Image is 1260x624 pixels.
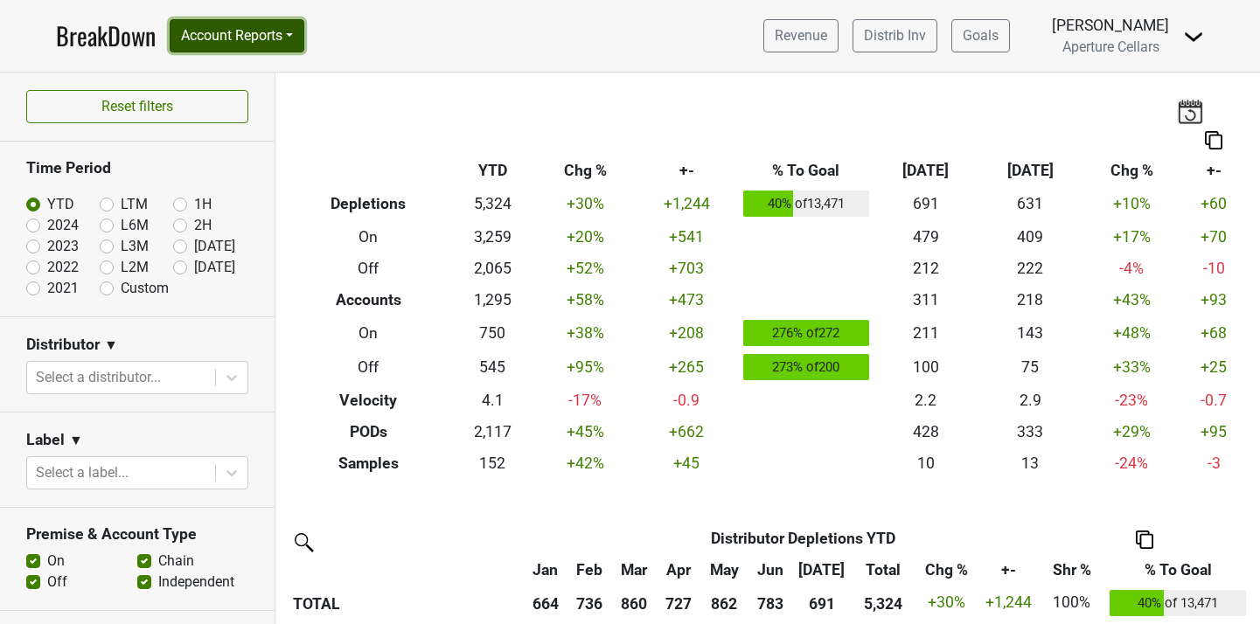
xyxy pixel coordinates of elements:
th: Jul: activate to sort column ascending [792,554,851,586]
td: 10 [874,447,978,479]
label: Independent [158,572,234,593]
td: +95 [1180,416,1247,447]
th: &nbsp;: activate to sort column ascending [289,554,524,586]
td: 409 [978,221,1083,253]
label: 2023 [47,236,79,257]
td: +10 % [1082,187,1180,222]
td: +20 % [536,221,634,253]
th: 862 [700,586,748,621]
td: -17 % [536,385,634,416]
th: % To Goal [739,156,874,187]
th: +-: activate to sort column ascending [979,554,1038,586]
label: [DATE] [194,257,235,278]
a: BreakDown [56,17,156,54]
td: 1,295 [449,284,537,315]
th: 664 [524,586,567,621]
button: Account Reports [170,19,304,52]
th: Chg % [1082,156,1180,187]
td: +208 [634,315,739,350]
a: Revenue [763,19,839,52]
td: 211 [874,315,978,350]
td: 218 [978,284,1083,315]
td: 100% [1038,586,1105,621]
label: L3M [121,236,149,257]
td: -4 % [1082,253,1180,284]
td: 2,117 [449,416,537,447]
th: Accounts [289,284,449,315]
label: 2H [194,215,212,236]
td: 143 [978,315,1083,350]
td: +17 % [1082,221,1180,253]
td: 691 [874,187,978,222]
span: ▼ [104,335,118,356]
a: Distrib Inv [853,19,937,52]
img: Copy to clipboard [1136,530,1153,549]
span: Aperture Cellars [1062,38,1159,55]
td: +29 % [1082,416,1180,447]
th: Distributor Depletions YTD [567,523,1038,554]
label: 2024 [47,215,79,236]
td: +93 [1180,284,1247,315]
th: Mar: activate to sort column ascending [611,554,657,586]
h3: Distributor [26,336,100,354]
th: 860 [611,586,657,621]
span: ▼ [69,430,83,451]
th: Feb: activate to sort column ascending [567,554,611,586]
th: On [289,315,449,350]
td: +1,244 [634,187,739,222]
h3: Label [26,431,65,449]
span: +30% [928,593,965,611]
td: 4.1 [449,385,537,416]
td: +33 % [1082,350,1180,385]
th: Off [289,350,449,385]
td: +703 [634,253,739,284]
span: +1,244 [985,593,1032,611]
td: +42 % [536,447,634,479]
td: 2,065 [449,253,537,284]
td: -23 % [1082,385,1180,416]
div: [PERSON_NAME] [1052,14,1169,37]
label: 2021 [47,278,79,299]
th: May: activate to sort column ascending [700,554,748,586]
th: Velocity [289,385,449,416]
label: 1H [194,194,212,215]
td: 2.9 [978,385,1083,416]
th: [DATE] [978,156,1083,187]
td: +68 [1180,315,1247,350]
td: +45 [634,447,739,479]
td: +58 % [536,284,634,315]
td: 222 [978,253,1083,284]
th: 727 [657,586,700,621]
label: 2022 [47,257,79,278]
td: 750 [449,315,537,350]
img: Copy to clipboard [1205,131,1222,149]
th: +- [1180,156,1247,187]
label: Off [47,572,67,593]
th: TOTAL [289,586,524,621]
th: 691 [792,586,851,621]
td: +60 [1180,187,1247,222]
td: +38 % [536,315,634,350]
td: +70 [1180,221,1247,253]
td: 631 [978,187,1083,222]
td: 428 [874,416,978,447]
td: 100 [874,350,978,385]
td: +52 % [536,253,634,284]
th: 783 [748,586,792,621]
td: +30 % [536,187,634,222]
td: 75 [978,350,1083,385]
h3: Premise & Account Type [26,525,248,544]
td: +95 % [536,350,634,385]
th: Depletions [289,187,449,222]
a: Goals [951,19,1010,52]
td: 479 [874,221,978,253]
th: Chg %: activate to sort column ascending [915,554,979,586]
td: 212 [874,253,978,284]
td: 13 [978,447,1083,479]
th: +- [634,156,739,187]
td: +541 [634,221,739,253]
td: +48 % [1082,315,1180,350]
th: Jan: activate to sort column ascending [524,554,567,586]
img: Dropdown Menu [1183,26,1204,47]
td: +25 [1180,350,1247,385]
